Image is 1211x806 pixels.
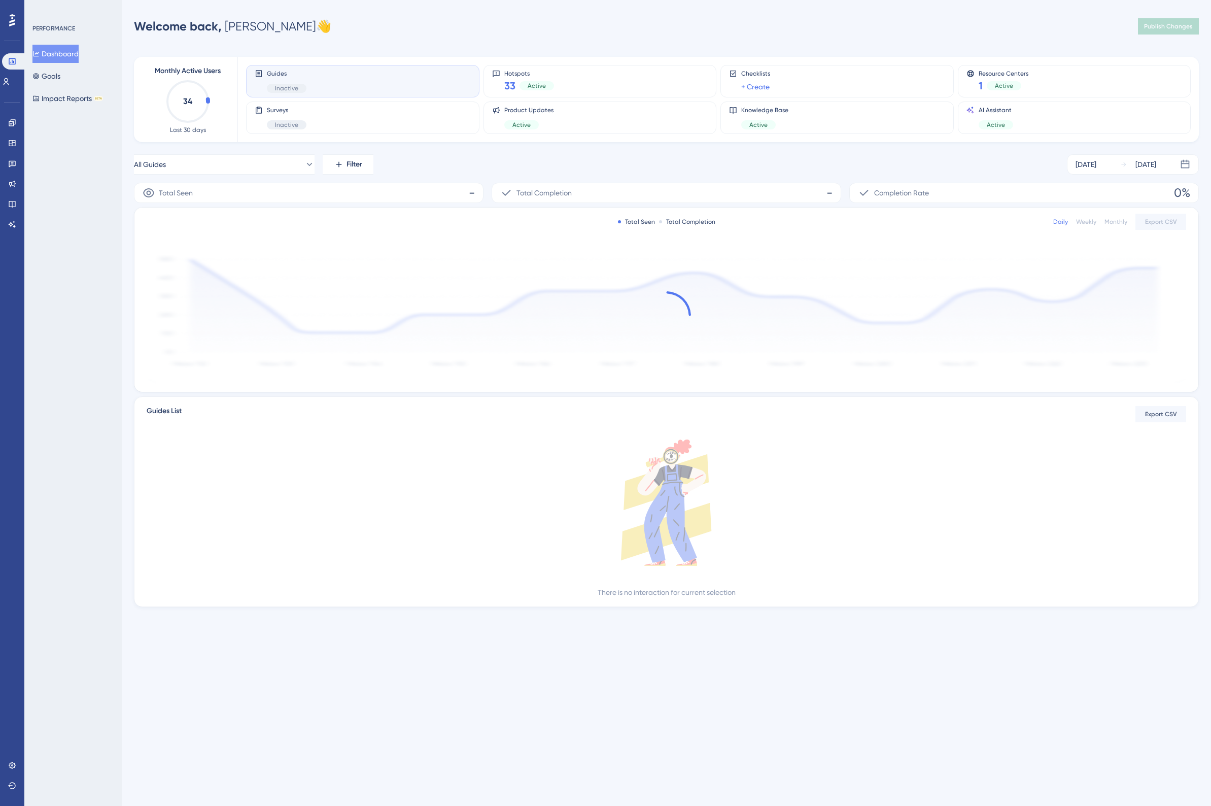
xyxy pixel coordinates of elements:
[1104,218,1127,226] div: Monthly
[183,96,193,106] text: 34
[159,187,193,199] span: Total Seen
[134,18,331,35] div: [PERSON_NAME] 👋
[32,24,75,32] div: PERFORMANCE
[741,70,770,78] span: Checklists
[995,82,1013,90] span: Active
[134,19,222,33] span: Welcome back,
[1076,218,1096,226] div: Weekly
[155,65,221,77] span: Monthly Active Users
[267,70,306,78] span: Guides
[1144,22,1193,30] span: Publish Changes
[659,218,715,226] div: Total Completion
[749,121,768,129] span: Active
[32,45,79,63] button: Dashboard
[267,106,306,114] span: Surveys
[1145,410,1177,418] span: Export CSV
[826,185,833,201] span: -
[618,218,655,226] div: Total Seen
[598,586,736,598] div: There is no interaction for current selection
[504,106,553,114] span: Product Updates
[1135,406,1186,422] button: Export CSV
[32,67,60,85] button: Goals
[134,154,315,175] button: All Guides
[512,121,531,129] span: Active
[134,158,166,171] span: All Guides
[741,106,788,114] span: Knowledge Base
[170,126,206,134] span: Last 30 days
[1138,18,1199,35] button: Publish Changes
[275,84,298,92] span: Inactive
[32,89,103,108] button: Impact ReportsBETA
[275,121,298,129] span: Inactive
[1135,158,1156,171] div: [DATE]
[347,158,362,171] span: Filter
[94,96,103,101] div: BETA
[1145,218,1177,226] span: Export CSV
[528,82,546,90] span: Active
[741,81,770,93] a: + Create
[147,405,182,423] span: Guides List
[516,187,572,199] span: Total Completion
[1076,158,1096,171] div: [DATE]
[987,121,1005,129] span: Active
[504,70,554,77] span: Hotspots
[874,187,929,199] span: Completion Rate
[504,79,515,93] span: 33
[469,185,475,201] span: -
[1135,214,1186,230] button: Export CSV
[979,79,983,93] span: 1
[1053,218,1068,226] div: Daily
[979,106,1013,114] span: AI Assistant
[1174,185,1190,201] span: 0%
[323,154,373,175] button: Filter
[979,70,1028,77] span: Resource Centers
